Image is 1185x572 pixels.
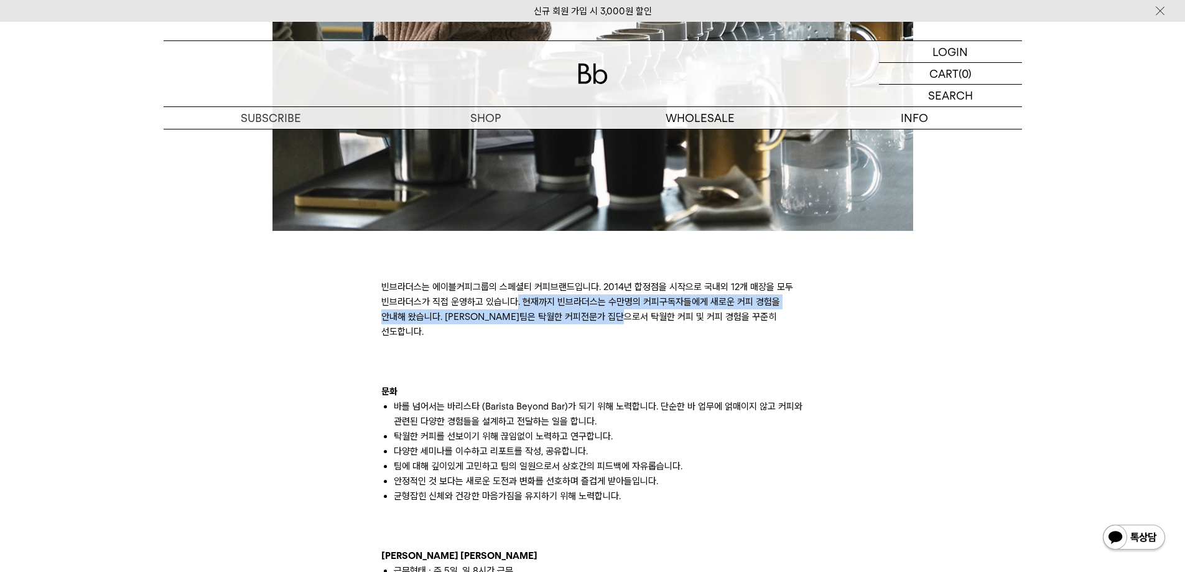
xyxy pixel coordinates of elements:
a: 신규 회원 가입 시 3,000원 할인 [534,6,652,17]
li: 팀에 대해 깊이있게 고민하고 팀의 일원으로서 상호간의 피드백에 자유롭습니다. [394,459,804,474]
li: 탁월한 커피를 선보이기 위해 끊임없이 노력하고 연구합니다. [394,429,804,444]
a: LOGIN [879,41,1022,63]
li: 균형잡힌 신체와 건강한 마음가짐을 유지하기 위해 노력합니다. [394,489,804,504]
a: SHOP [378,107,593,129]
img: 로고 [578,63,608,84]
b: [PERSON_NAME] [PERSON_NAME] [381,550,537,561]
p: 빈브라더스는 에이블커피그룹의 스페셜티 커피브랜드입니다. 2014년 합정점을 시작으로 국내외 12개 매장을 모두 빈브라더스가 직접 운영하고 있습니다. 현재까지 빈브라더스는 수만... [381,279,804,339]
b: 문화 [381,386,397,397]
img: 카카오톡 채널 1:1 채팅 버튼 [1102,523,1166,553]
a: SUBSCRIBE [164,107,378,129]
li: 안정적인 것 보다는 새로운 도전과 변화를 선호하며 즐겁게 받아들입니다. [394,474,804,489]
p: SEARCH [928,85,973,106]
li: 바를 넘어서는 바리스타 (Barista Beyond Bar)가 되기 위해 노력합니다. 단순한 바 업무에 얽매이지 않고 커피와 관련된 다양한 경험들을 설계하고 전달하는 일을 합니다. [394,399,804,429]
p: CART [929,63,959,84]
p: WHOLESALE [593,107,807,129]
p: INFO [807,107,1022,129]
a: CART (0) [879,63,1022,85]
p: (0) [959,63,972,84]
p: LOGIN [932,41,968,62]
li: 다양한 세미나를 이수하고 리포트를 작성, 공유합니다. [394,444,804,459]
